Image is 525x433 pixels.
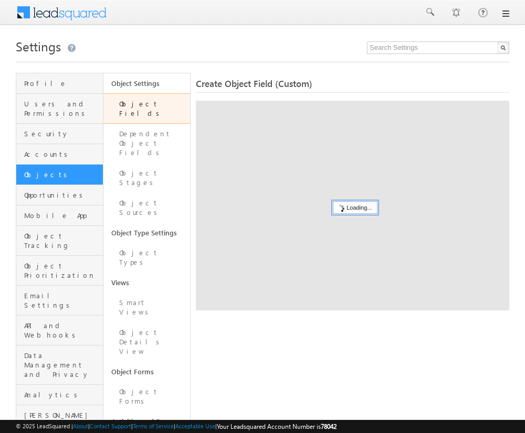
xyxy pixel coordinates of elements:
a: Objects [16,165,103,185]
span: Security [24,129,100,138]
a: Opportunities [16,185,103,205]
span: Your Leadsquared Account Number is [217,423,337,430]
a: Data Management and Privacy [16,345,103,385]
a: API and Webhooks [16,316,103,345]
a: Dependent Object Fields [103,124,191,163]
span: 78042 [321,423,337,430]
span: Email Settings [24,291,100,310]
a: Terms of Service [133,423,174,429]
span: Create Object Field (Custom) [196,78,312,90]
div: Loading... [333,201,377,214]
a: About [73,423,88,429]
input: Search Settings [367,41,509,54]
a: Profile [16,73,103,94]
span: Settings [16,38,61,55]
a: Users and Permissions [16,94,103,124]
a: Object Forms [103,382,191,412]
a: Accounts [16,144,103,165]
a: Object Type Settings [103,223,191,243]
a: Contact Support [90,423,131,429]
a: Object Details View [103,322,191,362]
a: Mobile App [16,205,103,226]
span: Objects [24,170,100,179]
a: Smart Views [103,293,191,322]
span: Profile [24,79,100,88]
span: Users and Permissions [24,99,100,118]
span: © 2025 LeadSquared | | | | | [16,421,337,431]
a: Email Settings [16,286,103,316]
a: Object Sources [103,193,191,223]
a: Analytics [16,385,103,405]
a: Views [103,273,191,293]
a: Object Types [103,243,191,273]
span: Analytics [24,390,100,399]
span: Object Prioritization [24,261,100,280]
a: Security [16,124,103,144]
span: Accounts [24,149,100,159]
a: Object Stages [103,163,191,193]
span: Mobile App [24,211,100,220]
span: Data Management and Privacy [24,351,100,379]
a: Object Prioritization [16,256,103,286]
span: [PERSON_NAME] [24,410,100,420]
a: Object Tracking [16,226,103,256]
span: API and Webhooks [24,321,100,340]
a: [PERSON_NAME] [16,405,103,426]
a: Object Settings [103,73,191,93]
a: Object Fields [103,93,191,124]
a: Acceptable Use [175,423,215,429]
span: Object Tracking [24,231,100,250]
a: Object Forms [103,362,191,382]
a: Activities and Scores [103,412,191,431]
span: Opportunities [24,190,100,200]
